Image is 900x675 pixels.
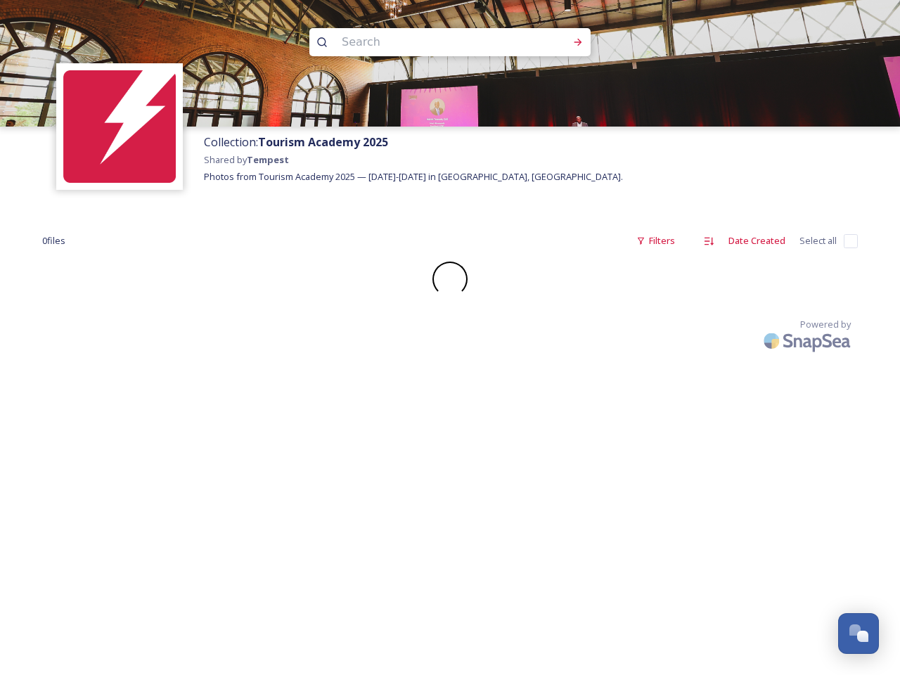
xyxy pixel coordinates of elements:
img: SnapSea Logo [759,324,858,357]
input: Search [335,27,527,58]
button: Open Chat [838,613,879,654]
img: tempest-red-icon-rounded.png [63,70,176,183]
span: Powered by [800,318,851,331]
strong: Tempest [247,153,289,166]
span: 0 file s [42,234,65,247]
div: Filters [629,227,682,255]
span: Select all [799,234,837,247]
span: Shared by [204,153,289,166]
div: Date Created [721,227,792,255]
span: Collection: [204,134,388,150]
span: Photos from Tourism Academy 2025 — [DATE]-[DATE] in [GEOGRAPHIC_DATA], [GEOGRAPHIC_DATA]. [204,170,623,183]
strong: Tourism Academy 2025 [258,134,388,150]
